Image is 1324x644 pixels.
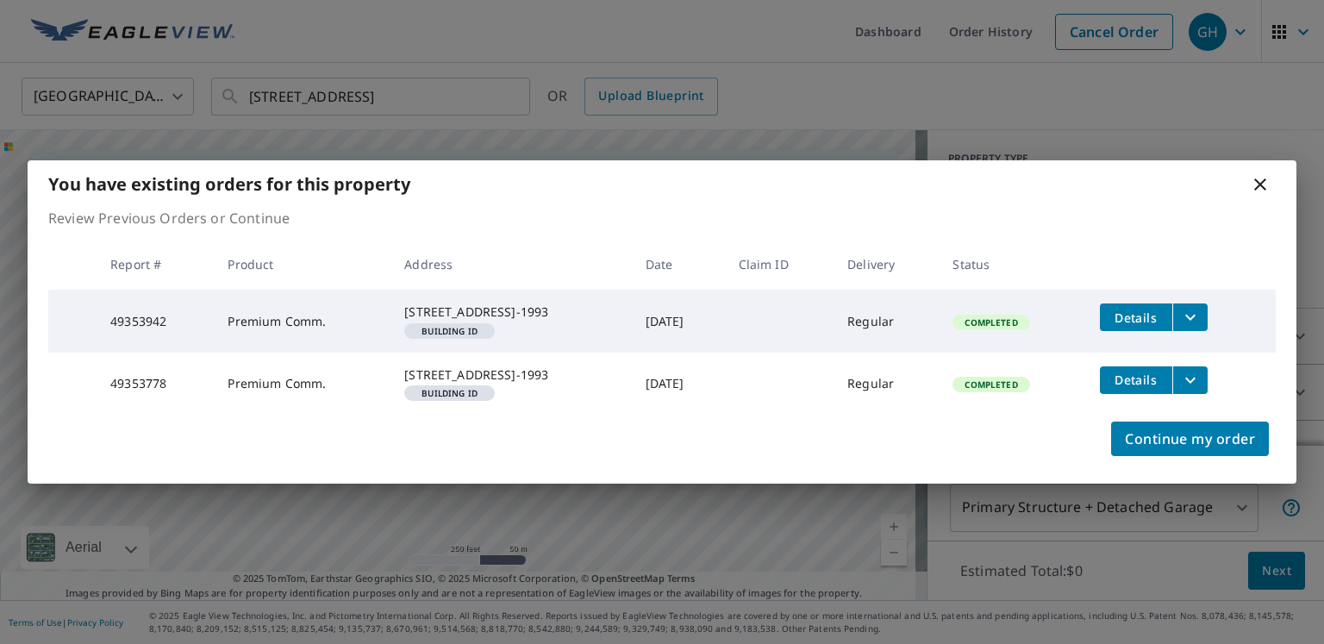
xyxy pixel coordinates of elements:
[834,290,939,352] td: Regular
[632,353,725,415] td: [DATE]
[1110,372,1162,388] span: Details
[954,378,1027,391] span: Completed
[48,172,410,196] b: You have existing orders for this property
[214,353,390,415] td: Premium Comm.
[834,239,939,290] th: Delivery
[97,239,214,290] th: Report #
[1172,366,1208,394] button: filesDropdownBtn-49353778
[1110,309,1162,326] span: Details
[834,353,939,415] td: Regular
[404,366,617,384] div: [STREET_ADDRESS]-1993
[1125,427,1255,451] span: Continue my order
[939,239,1085,290] th: Status
[422,389,478,397] em: Building ID
[48,208,1276,228] p: Review Previous Orders or Continue
[214,290,390,352] td: Premium Comm.
[632,239,725,290] th: Date
[1100,366,1172,394] button: detailsBtn-49353778
[390,239,631,290] th: Address
[422,327,478,335] em: Building ID
[214,239,390,290] th: Product
[97,290,214,352] td: 49353942
[1111,422,1269,456] button: Continue my order
[1100,303,1172,331] button: detailsBtn-49353942
[97,353,214,415] td: 49353778
[725,239,834,290] th: Claim ID
[954,316,1027,328] span: Completed
[404,303,617,321] div: [STREET_ADDRESS]-1993
[1172,303,1208,331] button: filesDropdownBtn-49353942
[632,290,725,352] td: [DATE]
